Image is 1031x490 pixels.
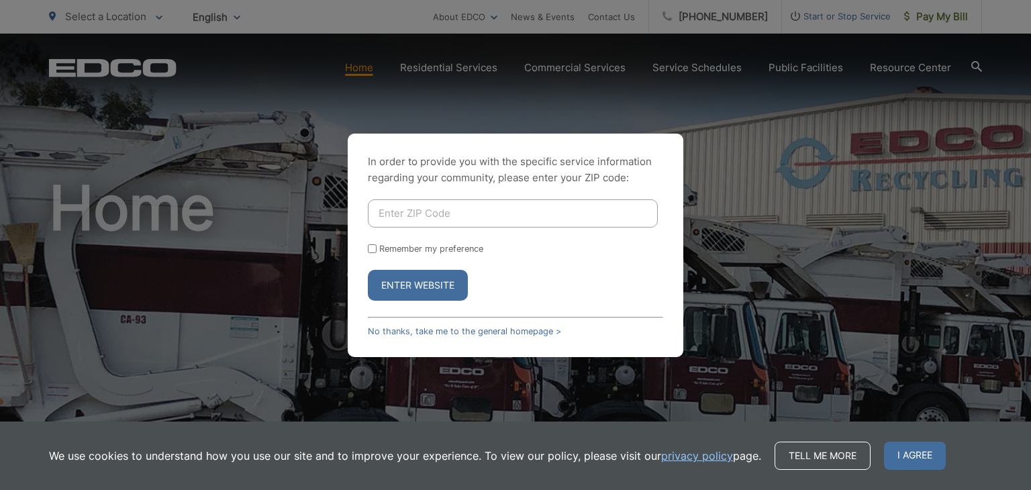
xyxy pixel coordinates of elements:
[775,442,871,470] a: Tell me more
[661,448,733,464] a: privacy policy
[379,244,483,254] label: Remember my preference
[368,154,663,186] p: In order to provide you with the specific service information regarding your community, please en...
[884,442,946,470] span: I agree
[368,326,561,336] a: No thanks, take me to the general homepage >
[368,270,468,301] button: Enter Website
[368,199,658,228] input: Enter ZIP Code
[49,448,761,464] p: We use cookies to understand how you use our site and to improve your experience. To view our pol...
